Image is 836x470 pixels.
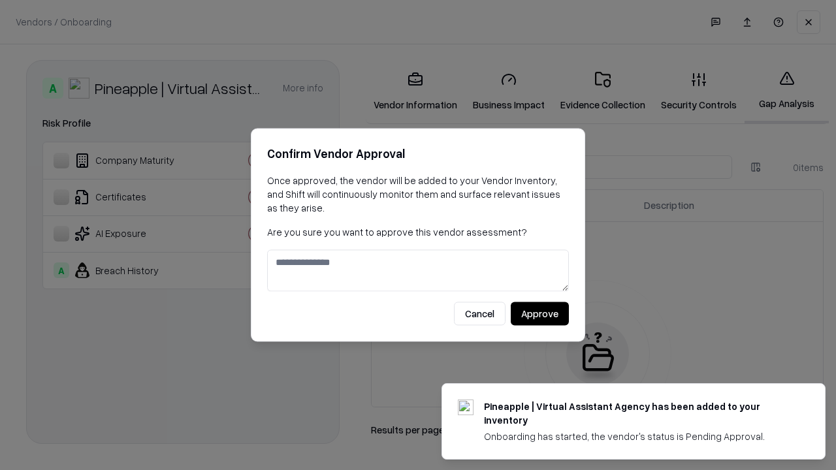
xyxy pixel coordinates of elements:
button: Approve [511,302,569,326]
div: Onboarding has started, the vendor's status is Pending Approval. [484,430,794,443]
div: Pineapple | Virtual Assistant Agency has been added to your inventory [484,399,794,427]
button: Cancel [454,302,506,326]
img: trypineapple.com [458,399,474,415]
p: Once approved, the vendor will be added to your Vendor Inventory, and Shift will continuously mon... [267,174,569,215]
h2: Confirm Vendor Approval [267,144,569,163]
p: Are you sure you want to approve this vendor assessment? [267,225,569,239]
